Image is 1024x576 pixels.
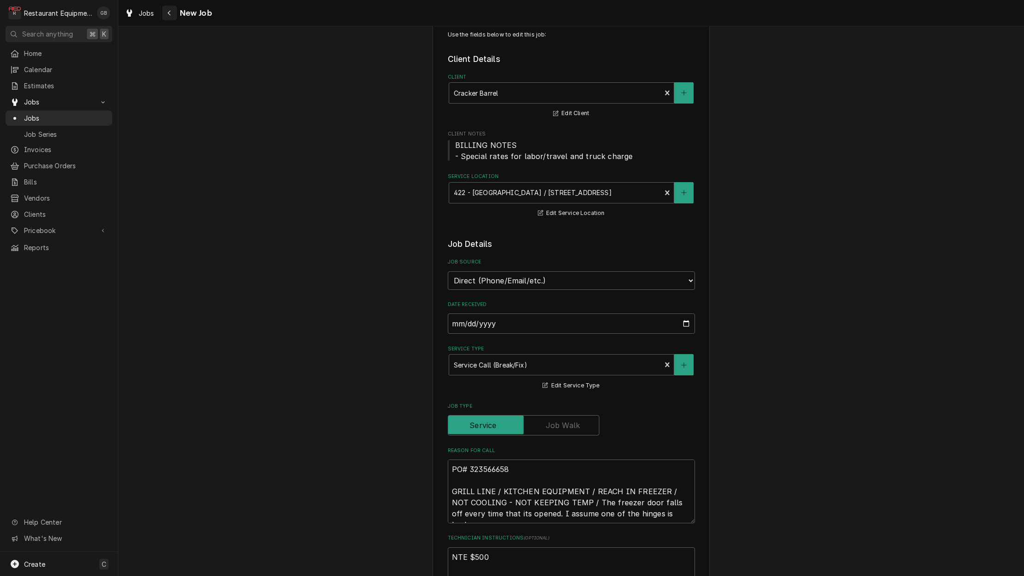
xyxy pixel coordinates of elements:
label: Client [448,74,695,81]
span: Client Notes [448,130,695,138]
textarea: PO# 323566658 GRILL LINE / KITCHEN EQUIPMENT / REACH IN FREEZER / NOT COOLING - NOT KEEPING TEMP ... [448,460,695,523]
span: Jobs [24,97,94,107]
span: Calendar [24,65,108,74]
label: Date Received [448,301,695,308]
span: Home [24,49,108,58]
svg: Create New Location [681,190,687,196]
a: Bills [6,174,112,190]
div: Restaurant Equipment Diagnostics [24,8,92,18]
button: Search anything⌘K [6,26,112,42]
label: Job Type [448,403,695,410]
span: BILLING NOTES - Special rates for labor/travel and truck charge [455,141,633,161]
a: Go to Help Center [6,515,112,530]
label: Reason For Call [448,447,695,454]
a: Purchase Orders [6,158,112,173]
a: Jobs [121,6,158,21]
label: Service Location [448,173,695,180]
input: yyyy-mm-dd [448,313,695,334]
label: Technician Instructions [448,534,695,542]
span: Job Series [24,129,108,139]
div: Job Source [448,258,695,289]
legend: Client Details [448,53,695,65]
p: Use the fields below to edit this job: [448,31,695,39]
label: Service Type [448,345,695,353]
span: ( optional ) [524,535,549,540]
a: Vendors [6,190,112,206]
button: Create New Service [674,354,694,375]
button: Edit Service Location [536,208,606,219]
a: Clients [6,207,112,222]
span: Jobs [139,8,154,18]
a: Calendar [6,62,112,77]
a: Go to Jobs [6,94,112,110]
div: Reason For Call [448,447,695,523]
svg: Create New Service [681,362,687,368]
span: Jobs [24,113,108,123]
button: Create New Client [674,82,694,104]
label: Job Source [448,258,695,266]
span: Help Center [24,517,107,527]
span: Bills [24,177,108,187]
div: Job Type [448,403,695,435]
a: Go to Pricebook [6,223,112,238]
a: Reports [6,240,112,255]
a: Invoices [6,142,112,157]
a: Home [6,46,112,61]
span: Purchase Orders [24,161,108,171]
div: Client [448,74,695,119]
button: Edit Client [552,108,591,119]
a: Estimates [6,78,112,93]
span: Clients [24,209,108,219]
span: Create [24,560,45,568]
button: Create New Location [674,182,694,203]
span: Vendors [24,193,108,203]
span: Client Notes [448,140,695,162]
svg: Create New Client [681,90,687,96]
div: Service Type [448,345,695,391]
a: Jobs [6,110,112,126]
div: Client Notes [448,130,695,161]
button: Navigate back [162,6,177,20]
div: R [8,6,21,19]
span: C [102,559,106,569]
div: Restaurant Equipment Diagnostics's Avatar [8,6,21,19]
a: Job Series [6,127,112,142]
div: Service Location [448,173,695,219]
div: Gary Beaver's Avatar [97,6,110,19]
span: New Job [177,7,212,19]
span: K [102,29,106,39]
legend: Job Details [448,238,695,250]
span: Search anything [22,29,73,39]
a: Go to What's New [6,531,112,546]
span: Reports [24,243,108,252]
span: Pricebook [24,226,94,235]
span: ⌘ [89,29,96,39]
div: GB [97,6,110,19]
div: Date Received [448,301,695,334]
span: Estimates [24,81,108,91]
span: Invoices [24,145,108,154]
button: Edit Service Type [541,380,601,392]
span: What's New [24,533,107,543]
